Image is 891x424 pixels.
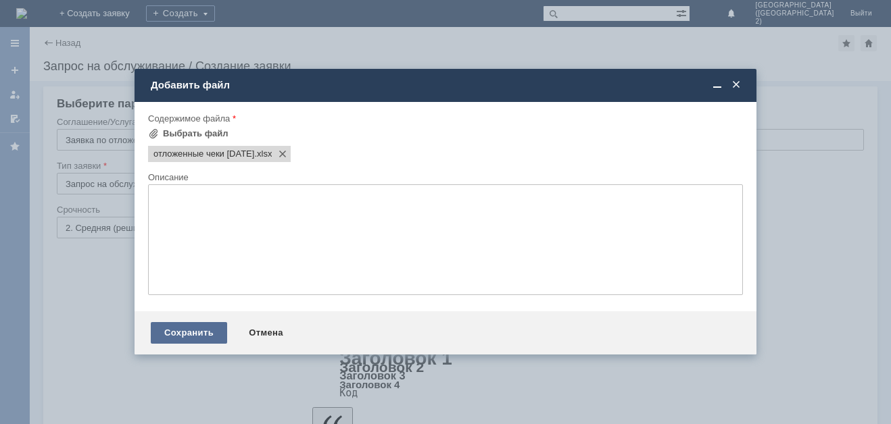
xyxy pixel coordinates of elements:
[148,173,740,182] div: Описание
[729,79,743,91] span: Закрыть
[151,79,743,91] div: Добавить файл
[148,114,740,123] div: Содержимое файла
[711,79,724,91] span: Свернуть (Ctrl + M)
[254,149,272,159] span: отложенные чеки 06.10.25.xlsx
[153,149,254,159] span: отложенные чеки 06.10.25.xlsx
[163,128,228,139] div: Выбрать файл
